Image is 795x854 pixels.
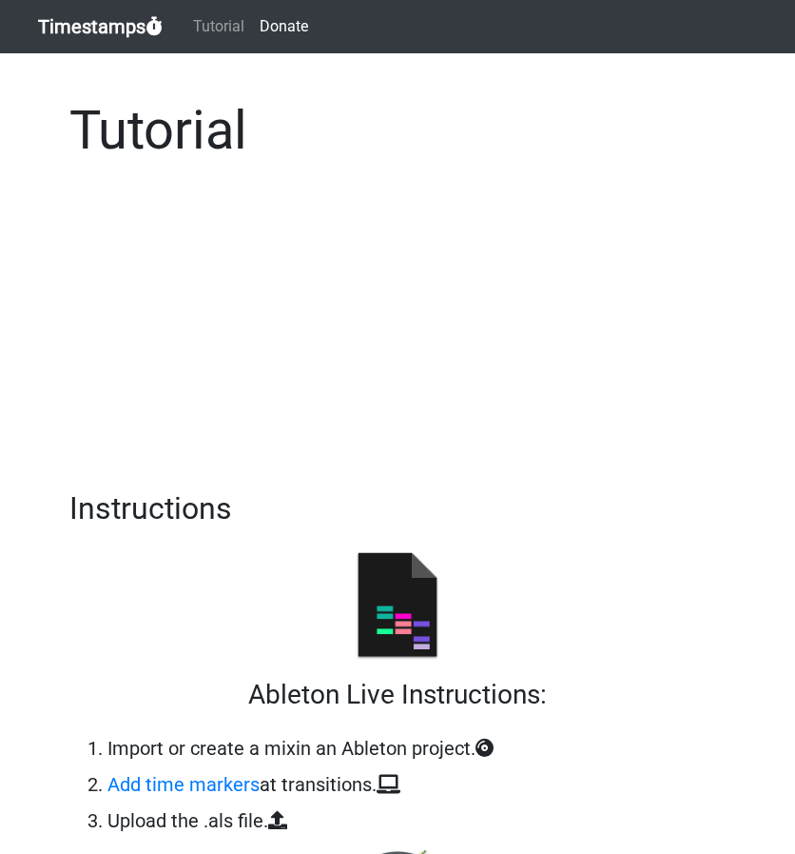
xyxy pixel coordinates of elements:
[107,773,260,796] a: Add time markers
[107,770,726,799] li: at transitions.
[38,8,163,46] a: Timestamps
[69,490,726,526] h2: Instructions
[107,806,726,835] li: .
[340,549,455,664] img: ableton.png
[185,8,252,46] a: Tutorial
[107,737,296,760] strong: Import or create a mix
[69,679,726,711] h3: Ableton Live Instructions:
[69,99,726,163] h1: Tutorial
[252,8,316,46] a: Donate
[107,809,263,832] strong: Upload the .als file
[107,734,726,763] li: in an Ableton project.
